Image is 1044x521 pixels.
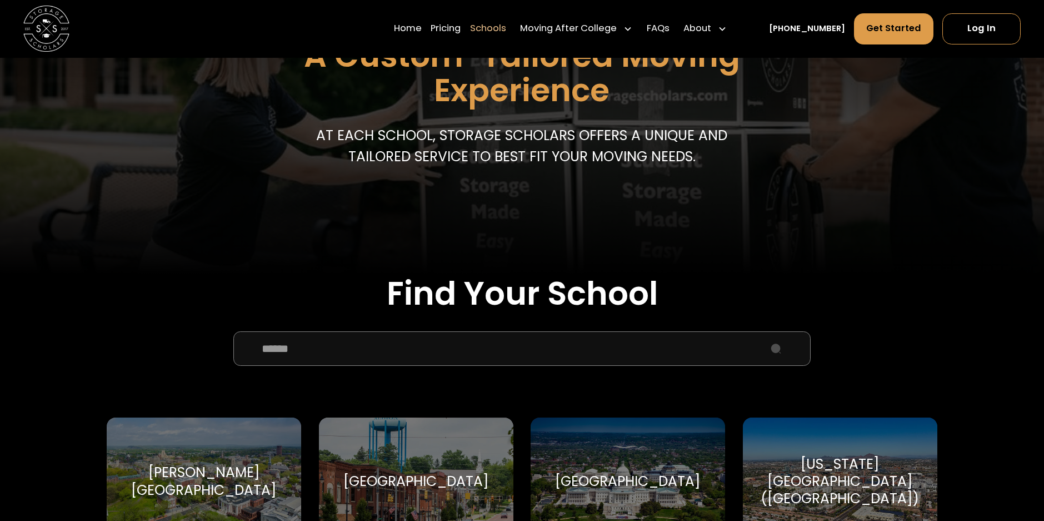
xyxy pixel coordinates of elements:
div: [US_STATE][GEOGRAPHIC_DATA] ([GEOGRAPHIC_DATA]) [756,455,923,507]
div: Moving After College [516,13,638,45]
div: [PERSON_NAME][GEOGRAPHIC_DATA] [121,464,288,498]
p: At each school, storage scholars offers a unique and tailored service to best fit your Moving needs. [312,125,732,167]
div: About [679,13,732,45]
img: Storage Scholars main logo [23,6,69,52]
a: Schools [470,13,506,45]
a: Get Started [854,13,933,44]
div: [GEOGRAPHIC_DATA] [555,473,701,490]
div: [GEOGRAPHIC_DATA] [343,473,489,490]
a: FAQs [647,13,670,45]
h2: Find Your School [107,274,937,313]
h1: A Custom-Tailored Moving Experience [245,38,799,108]
a: [PHONE_NUMBER] [769,23,845,35]
a: Pricing [431,13,461,45]
div: About [683,22,711,36]
div: Moving After College [520,22,617,36]
a: Home [394,13,422,45]
a: Log In [942,13,1021,44]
